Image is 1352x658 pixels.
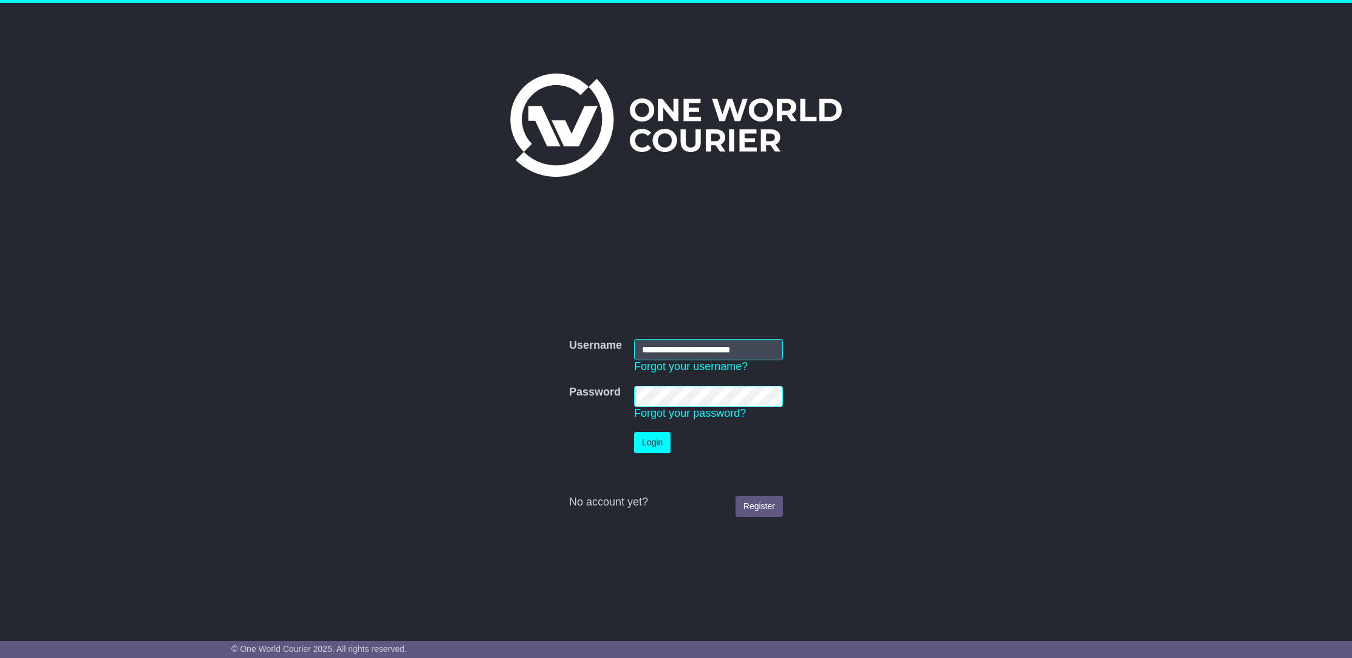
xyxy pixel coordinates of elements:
[569,386,621,399] label: Password
[634,360,748,372] a: Forgot your username?
[510,74,842,177] img: One World
[231,644,407,654] span: © One World Courier 2025. All rights reserved.
[569,496,783,509] div: No account yet?
[634,407,746,419] a: Forgot your password?
[634,432,671,453] button: Login
[569,339,622,352] label: Username
[736,496,783,517] a: Register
